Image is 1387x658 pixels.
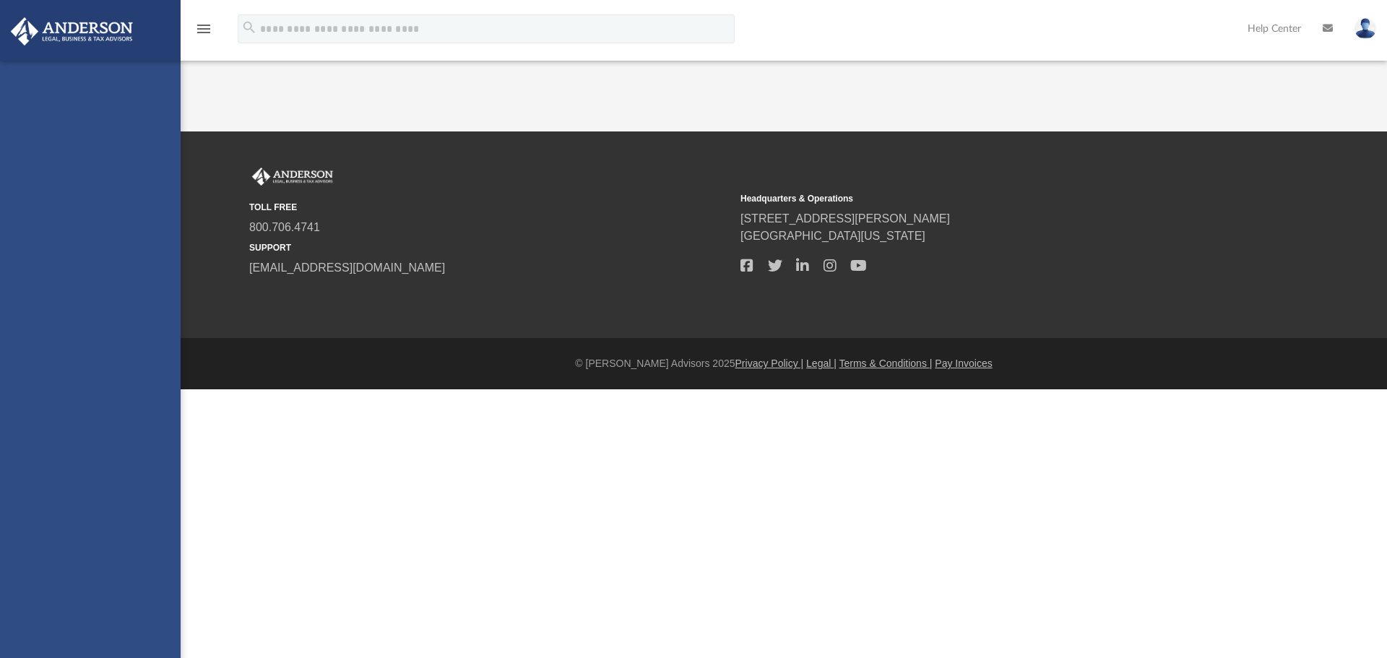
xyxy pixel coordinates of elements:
i: menu [195,20,212,38]
a: Legal | [806,358,837,369]
a: Terms & Conditions | [839,358,933,369]
i: search [241,20,257,35]
small: Headquarters & Operations [740,192,1222,205]
small: SUPPORT [249,241,730,254]
a: [EMAIL_ADDRESS][DOMAIN_NAME] [249,261,445,274]
a: [STREET_ADDRESS][PERSON_NAME] [740,212,950,225]
img: User Pic [1354,18,1376,39]
a: menu [195,27,212,38]
a: [GEOGRAPHIC_DATA][US_STATE] [740,230,925,242]
img: Anderson Advisors Platinum Portal [7,17,137,46]
a: Pay Invoices [935,358,992,369]
a: Privacy Policy | [735,358,804,369]
small: TOLL FREE [249,201,730,214]
img: Anderson Advisors Platinum Portal [249,168,336,186]
div: © [PERSON_NAME] Advisors 2025 [181,356,1387,371]
a: 800.706.4741 [249,221,320,233]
